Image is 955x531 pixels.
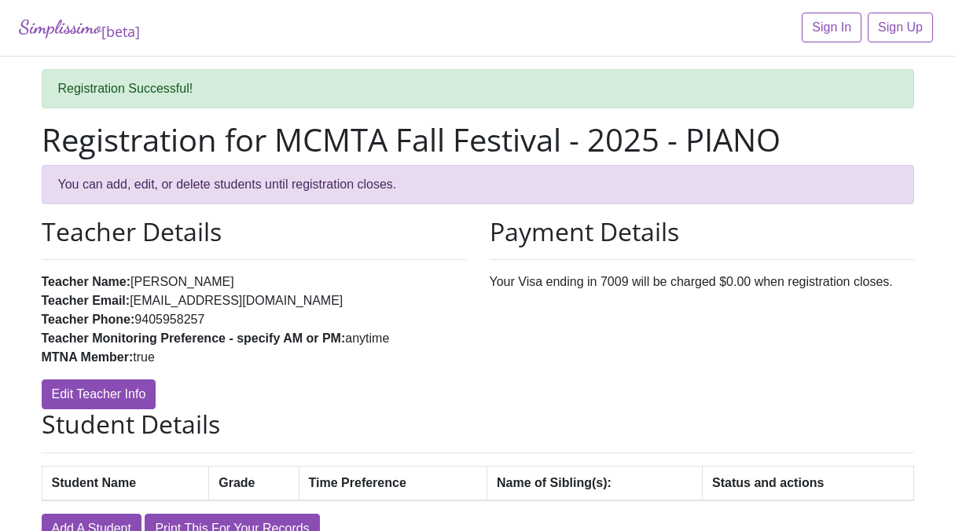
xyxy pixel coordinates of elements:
sub: [beta] [101,22,140,41]
div: Your Visa ending in 7009 will be charged $0.00 when registration closes. [478,217,926,409]
th: Status and actions [703,466,913,500]
strong: Teacher Phone: [42,313,135,326]
a: Sign Up [868,13,933,42]
a: Simplissimo[beta] [19,13,140,43]
h2: Payment Details [490,217,914,247]
strong: MTNA Member: [42,350,134,364]
th: Student Name [42,466,209,500]
li: [PERSON_NAME] [42,273,466,291]
li: true [42,348,466,367]
h2: Student Details [42,409,914,439]
th: Time Preference [299,466,487,500]
th: Grade [209,466,299,500]
strong: Teacher Monitoring Preference - specify AM or PM: [42,331,346,345]
strong: Teacher Name: [42,275,131,288]
h2: Teacher Details [42,217,466,247]
h1: Registration for MCMTA Fall Festival - 2025 - PIANO [42,121,914,159]
li: 9405958257 [42,310,466,329]
a: Sign In [802,13,861,42]
div: Registration Successful! [42,69,914,108]
li: anytime [42,329,466,348]
strong: Teacher Email: [42,294,130,307]
li: [EMAIL_ADDRESS][DOMAIN_NAME] [42,291,466,310]
th: Name of Sibling(s): [487,466,703,500]
a: Edit Teacher Info [42,379,156,409]
div: You can add, edit, or delete students until registration closes. [42,165,914,204]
